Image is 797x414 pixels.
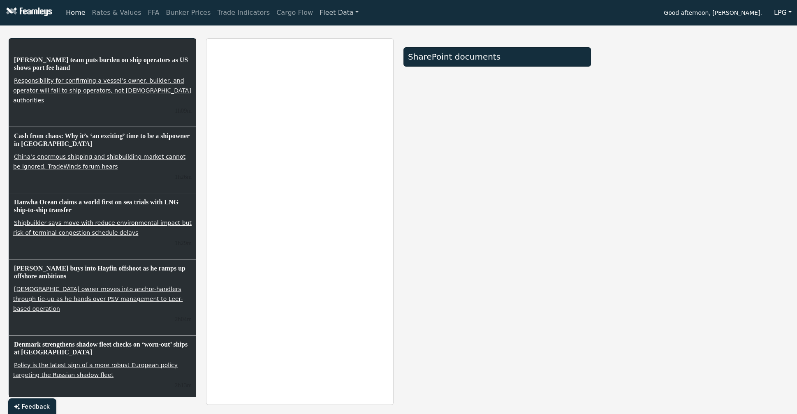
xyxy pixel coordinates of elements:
img: Fearnleys Logo [4,7,52,18]
button: LPG [769,5,797,21]
a: Responsibility for confirming a vessel’s owner, builder, and operator will fall to ship operators... [13,76,191,104]
small: 10/6/2025, 11:53:46 AM [175,382,192,389]
a: Fleet Data [316,5,362,21]
a: FFA [145,5,163,21]
small: 10/6/2025, 12:02:20 PM [175,316,192,322]
h6: [PERSON_NAME] buys into Hayfin offshoot as he ramps up offshore ambitions [13,264,192,281]
div: SharePoint documents [408,52,586,62]
a: Bunker Prices [162,5,214,21]
span: Good afternoon, [PERSON_NAME]. [664,7,762,21]
small: 10/6/2025, 12:37:04 PM [175,240,192,246]
h6: Denmark strengthens shadow fleet checks on ‘worn-out’ ships at [GEOGRAPHIC_DATA] [13,340,192,357]
a: Cargo Flow [273,5,316,21]
a: Policy is the latest sign of a more robust European policy targeting the Russian shadow fleet [13,361,178,379]
iframe: report archive [206,39,393,405]
h6: Cash from chaos: Why it’s ‘an exciting’ time to be a shipowner in [GEOGRAPHIC_DATA] [13,131,192,148]
a: Rates & Values [89,5,145,21]
a: Shipbuilder says move with reduce environmental impact but risk of terminal congestion schedule d... [13,219,192,237]
h6: Hanwha Ocean claims a world first on sea trials with LNG ship-to-ship transfer [13,197,192,215]
a: [DEMOGRAPHIC_DATA] owner moves into anchor-handlers through tie-up as he hands over PSV managemen... [13,285,183,313]
h6: [PERSON_NAME] team puts burden on ship operators as US shows port fee hand [13,55,192,72]
small: 10/6/2025, 12:57:24 PM [175,107,192,114]
small: 10/6/2025, 12:40:23 PM [175,173,192,180]
a: China’s enormous shipping and shipbuilding market cannot be ignored, TradeWinds forum hears [13,153,185,171]
a: Home [63,5,88,21]
a: Trade Indicators [214,5,273,21]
